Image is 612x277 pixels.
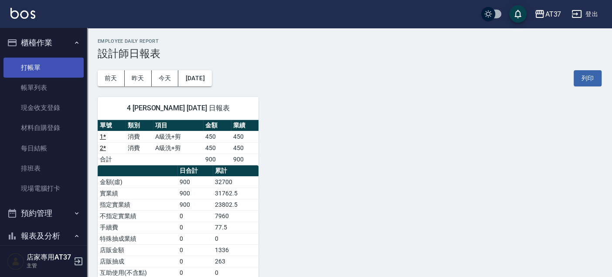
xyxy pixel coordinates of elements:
[126,120,153,131] th: 類別
[213,176,258,188] td: 32700
[3,178,84,198] a: 現場電腦打卡
[98,256,177,267] td: 店販抽成
[509,5,527,23] button: save
[231,120,259,131] th: 業績
[177,233,213,244] td: 0
[153,142,203,154] td: A級洗+剪
[213,233,258,244] td: 0
[7,253,24,270] img: Person
[213,244,258,256] td: 1336
[98,120,258,165] table: a dense table
[177,210,213,222] td: 0
[3,158,84,178] a: 排班表
[3,138,84,158] a: 每日結帳
[3,118,84,138] a: 材料自購登錄
[531,5,564,23] button: AT37
[231,131,259,142] td: 450
[177,165,213,177] th: 日合計
[98,48,602,60] h3: 設計師日報表
[3,31,84,54] button: 櫃檯作業
[98,154,126,165] td: 合計
[3,58,84,78] a: 打帳單
[108,104,248,113] span: 4 [PERSON_NAME] [DATE] 日報表
[98,38,602,44] h2: Employee Daily Report
[203,120,231,131] th: 金額
[125,70,152,86] button: 昨天
[98,199,177,210] td: 指定實業績
[177,176,213,188] td: 900
[98,188,177,199] td: 實業績
[126,131,153,142] td: 消費
[98,233,177,244] td: 特殊抽成業績
[568,6,602,22] button: 登出
[153,120,203,131] th: 項目
[98,244,177,256] td: 店販金額
[27,262,71,270] p: 主管
[10,8,35,19] img: Logo
[231,142,259,154] td: 450
[213,256,258,267] td: 263
[213,199,258,210] td: 23802.5
[98,210,177,222] td: 不指定實業績
[3,202,84,225] button: 預約管理
[98,120,126,131] th: 單號
[152,70,179,86] button: 今天
[203,142,231,154] td: 450
[203,131,231,142] td: 450
[153,131,203,142] td: A級洗+剪
[27,253,71,262] h5: 店家專用AT37
[213,210,258,222] td: 7960
[3,225,84,247] button: 報表及分析
[213,188,258,199] td: 31762.5
[213,222,258,233] td: 77.5
[177,244,213,256] td: 0
[3,78,84,98] a: 帳單列表
[177,222,213,233] td: 0
[203,154,231,165] td: 900
[177,199,213,210] td: 900
[98,70,125,86] button: 前天
[574,70,602,86] button: 列印
[98,176,177,188] td: 金額(虛)
[126,142,153,154] td: 消費
[3,98,84,118] a: 現金收支登錄
[213,165,258,177] th: 累計
[545,9,561,20] div: AT37
[177,188,213,199] td: 900
[178,70,211,86] button: [DATE]
[177,256,213,267] td: 0
[231,154,259,165] td: 900
[98,222,177,233] td: 手續費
